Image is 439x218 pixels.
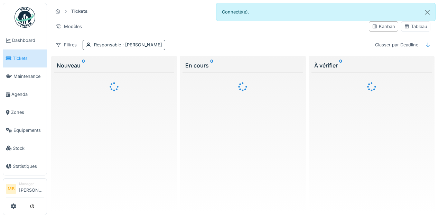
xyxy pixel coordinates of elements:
span: Équipements [13,127,44,134]
span: Tickets [13,55,44,62]
div: Classer par Deadline [372,40,421,50]
a: Maintenance [3,67,47,85]
div: Manager [19,181,44,187]
span: Stock [13,145,44,152]
li: [PERSON_NAME] [19,181,44,196]
span: : [PERSON_NAME] [121,42,162,47]
sup: 0 [339,61,342,70]
span: Zones [11,109,44,116]
div: Kanban [372,23,395,30]
sup: 0 [82,61,85,70]
div: En cours [185,61,300,70]
img: Badge_color-CXgf-gQk.svg [15,7,35,28]
a: Stock [3,139,47,157]
a: Agenda [3,85,47,103]
span: Agenda [11,91,44,98]
a: Zones [3,103,47,121]
strong: Tickets [68,8,90,15]
a: Dashboard [3,31,47,49]
span: Maintenance [13,73,44,80]
sup: 0 [210,61,213,70]
div: Connecté(e). [216,3,436,21]
a: MB Manager[PERSON_NAME] [6,181,44,198]
a: Équipements [3,121,47,139]
div: Modèles [53,21,85,31]
span: Dashboard [12,37,44,44]
div: Filtres [53,40,80,50]
div: Responsable [94,42,162,48]
a: Tickets [3,49,47,67]
div: À vérifier [314,61,429,70]
div: Nouveau [57,61,171,70]
li: MB [6,184,16,194]
div: Tableau [404,23,427,30]
button: Close [420,3,435,21]
a: Statistiques [3,157,47,175]
span: Statistiques [13,163,44,170]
